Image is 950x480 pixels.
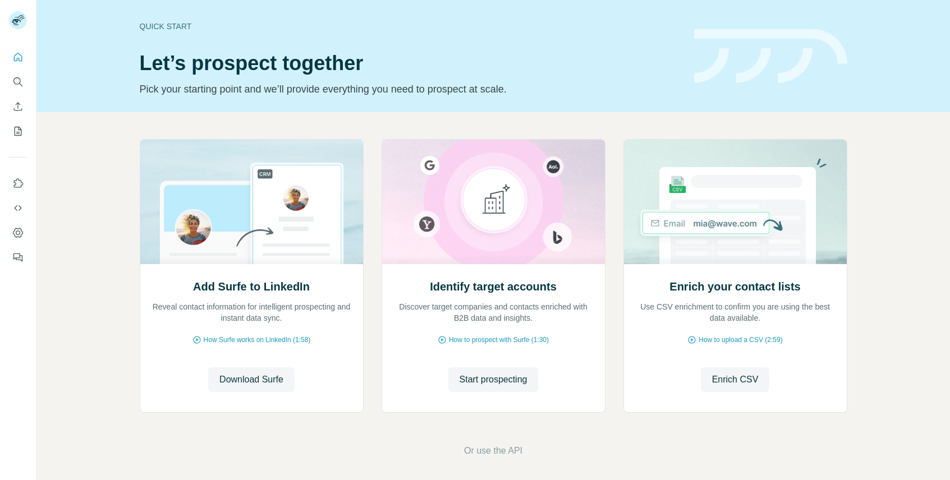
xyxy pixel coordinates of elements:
[9,72,27,92] button: Search
[9,47,27,67] button: Quick start
[623,140,847,264] img: Enrich your contact lists
[699,335,782,345] span: How to upload a CSV (2:59)
[669,279,800,294] h2: Enrich your contact lists
[694,29,847,84] img: banner
[712,373,759,386] span: Enrich CSV
[204,335,311,345] span: How Surfe works on LinkedIn (1:58)
[9,223,27,243] button: Dashboard
[9,198,27,218] button: Use Surfe API
[9,247,27,267] button: Feedback
[9,121,27,141] button: My lists
[9,96,27,117] button: Enrich CSV
[140,52,681,75] h1: Let’s prospect together
[193,279,310,294] h2: Add Surfe to LinkedIn
[152,301,352,324] p: Reveal contact information for intelligent prospecting and instant data sync.
[464,444,522,458] button: Or use the API
[393,301,594,324] p: Discover target companies and contacts enriched with B2B data and insights.
[449,335,549,345] span: How to prospect with Surfe (1:30)
[635,301,836,324] p: Use CSV enrichment to confirm you are using the best data available.
[9,173,27,193] button: Use Surfe on LinkedIn
[701,367,770,392] button: Enrich CSV
[430,279,557,294] h2: Identify target accounts
[140,140,364,264] img: Add Surfe to LinkedIn
[448,367,539,392] button: Start prospecting
[140,81,681,97] p: Pick your starting point and we’ll provide everything you need to prospect at scale.
[140,21,681,32] div: Quick start
[219,373,283,386] span: Download Surfe
[460,373,527,386] span: Start prospecting
[382,140,605,264] img: Identify target accounts
[208,367,295,392] button: Download Surfe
